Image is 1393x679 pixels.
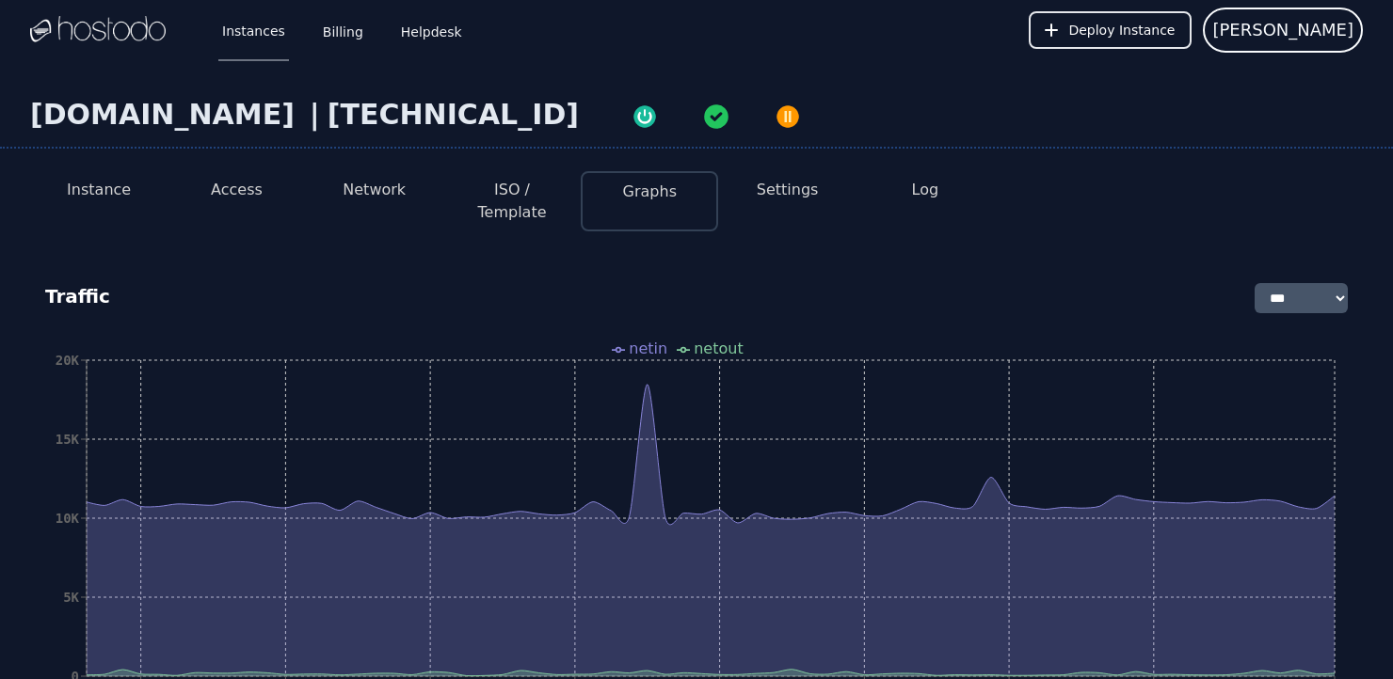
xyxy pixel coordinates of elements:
div: | [302,98,328,132]
img: Logo [30,16,166,44]
button: Deploy Instance [1029,11,1192,49]
span: netin [629,339,667,357]
button: Settings [757,179,819,201]
button: Log [912,179,939,201]
button: Graphs [623,181,677,203]
img: Power Off [775,103,801,130]
button: Power Off [752,98,824,132]
span: Deploy Instance [1068,21,1175,39]
div: Traffic [30,268,125,328]
button: Power On [609,98,680,132]
button: User menu [1203,8,1363,53]
div: [DOMAIN_NAME] [30,98,302,132]
button: Network [343,179,406,201]
button: ISO / Template [458,179,566,224]
div: [TECHNICAL_ID] [328,98,579,132]
tspan: 20K [56,353,80,368]
tspan: 15K [56,432,80,447]
button: Instance [67,179,131,201]
tspan: 10K [56,511,80,526]
tspan: 5K [63,590,79,605]
span: [PERSON_NAME] [1212,17,1353,43]
span: netout [694,339,743,357]
img: Power On [632,103,658,130]
button: Access [211,179,263,201]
